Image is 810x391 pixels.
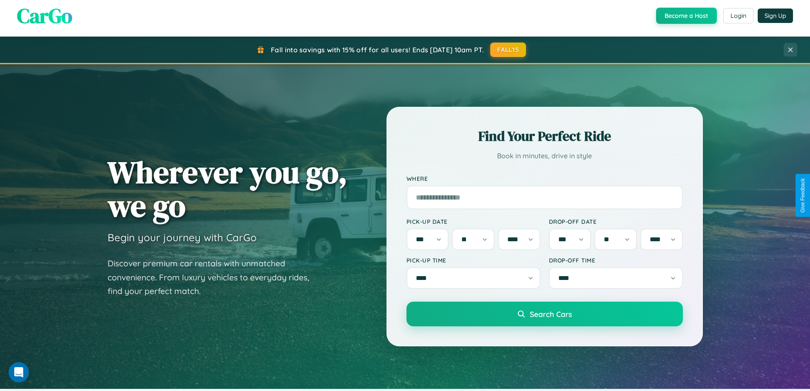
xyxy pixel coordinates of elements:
h3: Begin your journey with CarGo [108,231,257,244]
iframe: Intercom live chat [9,362,29,382]
button: FALL15 [490,43,526,57]
h1: Wherever you go, we go [108,155,347,223]
div: Give Feedback [800,178,806,213]
label: Pick-up Date [406,218,540,225]
label: Where [406,175,683,182]
h2: Find Your Perfect Ride [406,127,683,146]
span: Fall into savings with 15% off for all users! Ends [DATE] 10am PT. [271,46,484,54]
label: Drop-off Date [549,218,683,225]
span: CarGo [17,2,72,30]
button: Login [723,8,753,23]
label: Pick-up Time [406,257,540,264]
span: Search Cars [530,309,572,319]
p: Book in minutes, drive in style [406,150,683,162]
label: Drop-off Time [549,257,683,264]
button: Become a Host [656,8,717,24]
button: Search Cars [406,302,683,326]
button: Sign Up [758,9,793,23]
p: Discover premium car rentals with unmatched convenience. From luxury vehicles to everyday rides, ... [108,257,320,298]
